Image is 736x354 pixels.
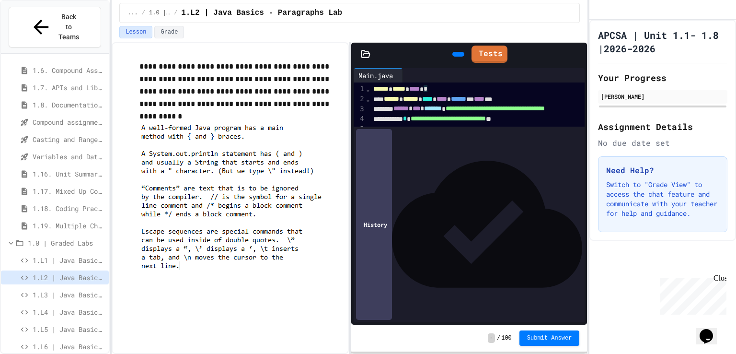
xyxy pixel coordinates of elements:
[28,238,105,248] span: 1.0 | Graded Labs
[366,95,370,103] span: Fold line
[354,124,366,134] div: 5
[519,330,580,346] button: Submit Answer
[4,4,66,61] div: Chat with us now!Close
[354,105,366,115] div: 3
[598,71,727,84] h2: Your Progress
[527,334,572,342] span: Submit Answer
[33,203,105,213] span: 1.18. Coding Practice 1a (1.1-1.6)
[354,71,398,81] div: Main.java
[354,114,366,124] div: 4
[149,9,170,17] span: 1.0 | Graded Labs
[181,7,342,19] span: 1.L2 | Java Basics - Paragraphs Lab
[127,9,138,17] span: ...
[656,274,726,315] iframe: chat widget
[33,272,105,283] span: 1.L2 | Java Basics - Paragraphs Lab
[154,26,184,38] button: Grade
[601,92,724,101] div: [PERSON_NAME]
[33,117,105,127] span: Compound assignment operators - Quiz
[33,65,105,75] span: 1.6. Compound Assignment Operators
[33,221,105,231] span: 1.19. Multiple Choice Exercises for Unit 1a (1.1-1.6)
[606,165,719,176] h3: Need Help?
[33,307,105,317] span: 1.L4 | Java Basics - Rectangle Lab
[598,137,727,149] div: No due date set
[33,134,105,144] span: Casting and Ranges of variables - Quiz
[174,9,177,17] span: /
[488,333,495,343] span: -
[354,68,403,83] div: Main.java
[9,7,101,47] button: Back to Teams
[606,180,719,218] p: Switch to "Grade View" to access the chat feature and communicate with your teacher for help and ...
[142,9,145,17] span: /
[497,334,500,342] span: /
[33,324,105,334] span: 1.L5 | Java Basics - Mixed Number Lab
[33,169,105,179] span: 1.16. Unit Summary 1a (1.1-1.6)
[696,316,726,344] iframe: chat widget
[354,94,366,105] div: 2
[471,46,507,63] a: Tests
[33,290,105,300] span: 1.L3 | Java Basics - Printing Code Lab
[598,28,727,55] h1: APCSA | Unit 1.1- 1.8 |2026-2026
[58,12,80,42] span: Back to Teams
[33,152,105,162] span: Variables and Data Types - Quiz
[366,85,370,93] span: Fold line
[354,84,366,94] div: 1
[119,26,152,38] button: Lesson
[33,255,105,265] span: 1.L1 | Java Basics - Fish Lab
[33,83,105,93] span: 1.7. APIs and Libraries
[33,342,105,352] span: 1.L6 | Java Basics - Final Calculator Lab
[356,129,392,320] div: History
[501,334,512,342] span: 100
[33,100,105,110] span: 1.8. Documentation with Comments and Preconditions
[598,120,727,133] h2: Assignment Details
[33,186,105,196] span: 1.17. Mixed Up Code Practice 1.1-1.6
